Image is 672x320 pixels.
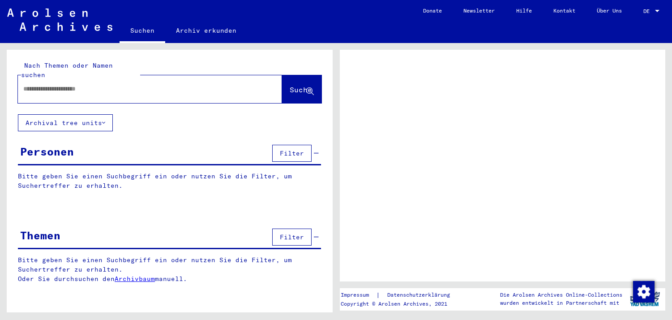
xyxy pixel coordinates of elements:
[7,9,112,31] img: Arolsen_neg.svg
[500,299,622,307] p: wurden entwickelt in Partnerschaft mit
[120,20,165,43] a: Suchen
[633,281,654,302] div: Zustimmung ändern
[272,229,312,246] button: Filter
[500,291,622,299] p: Die Arolsen Archives Online-Collections
[341,290,461,300] div: |
[282,75,321,103] button: Suche
[341,290,376,300] a: Impressum
[280,149,304,157] span: Filter
[165,20,247,41] a: Archiv erkunden
[628,288,662,310] img: yv_logo.png
[633,281,655,303] img: Zustimmung ändern
[18,255,321,284] p: Bitte geben Sie einen Suchbegriff ein oder nutzen Sie die Filter, um Suchertreffer zu erhalten. O...
[643,8,653,14] span: DE
[272,145,312,162] button: Filter
[280,233,304,241] span: Filter
[290,85,312,94] span: Suche
[341,300,461,308] p: Copyright © Arolsen Archives, 2021
[18,172,321,190] p: Bitte geben Sie einen Suchbegriff ein oder nutzen Sie die Filter, um Suchertreffer zu erhalten.
[21,61,113,79] mat-label: Nach Themen oder Namen suchen
[380,290,461,300] a: Datenschutzerklärung
[20,227,60,243] div: Themen
[18,114,113,131] button: Archival tree units
[115,275,155,283] a: Archivbaum
[20,143,74,160] div: Personen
